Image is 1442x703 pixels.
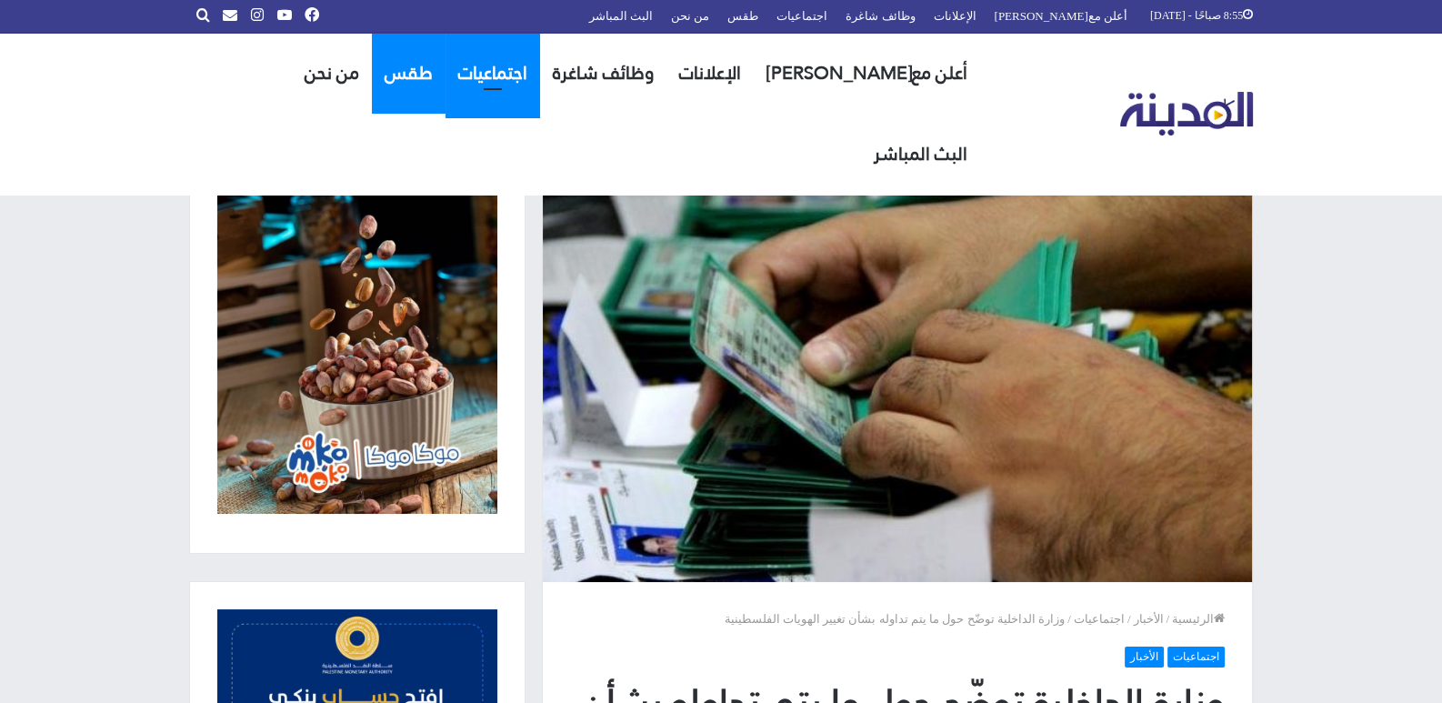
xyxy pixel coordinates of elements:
a: من نحن [292,33,372,114]
a: أعلن مع[PERSON_NAME] [754,33,980,114]
a: اجتماعيات [1074,612,1125,626]
a: البث المباشر [861,114,980,195]
a: الأخبار [1133,612,1163,626]
a: وظائف شاغرة [540,33,666,114]
em: / [1166,612,1169,626]
a: اجتماعيات [446,33,540,114]
img: تلفزيون المدينة [1120,92,1254,136]
a: الأخبار [1125,647,1164,667]
a: الرئيسية [1172,612,1225,626]
a: الإعلانات [666,33,754,114]
span: وزارة الداخلية توضّح حول ما يتم تداوله بشأن تغيير الهويات الفلسطينية [725,612,1066,626]
a: طقس [372,33,446,114]
em: / [1127,612,1131,626]
a: اجتماعيات [1167,647,1225,667]
em: / [1067,612,1071,626]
